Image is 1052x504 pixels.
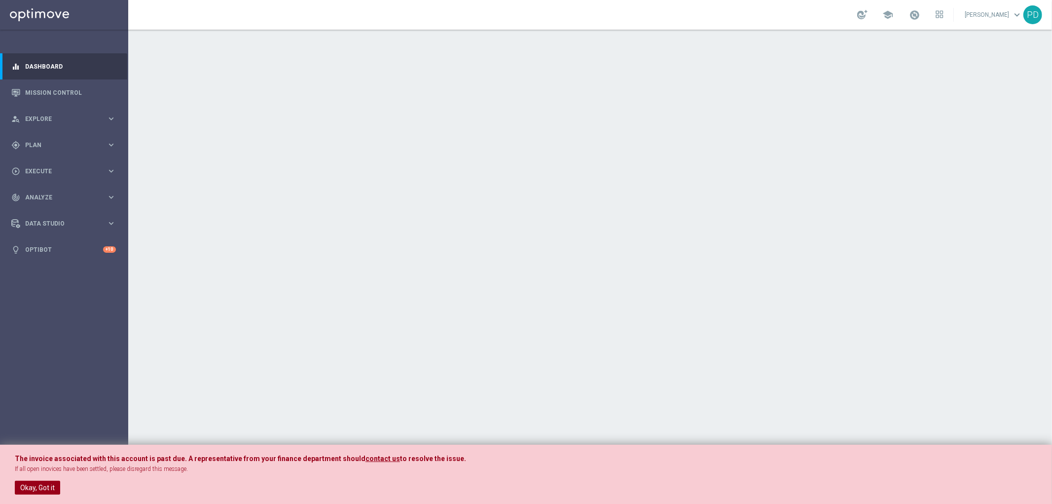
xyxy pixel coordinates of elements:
[11,193,20,202] i: track_changes
[25,116,107,122] span: Explore
[107,166,116,176] i: keyboard_arrow_right
[15,455,365,463] span: The invoice associated with this account is past due. A representative from your finance departme...
[11,236,116,263] div: Optibot
[11,219,107,228] div: Data Studio
[107,140,116,150] i: keyboard_arrow_right
[11,141,20,150] i: gps_fixed
[25,236,103,263] a: Optibot
[25,79,116,106] a: Mission Control
[1023,5,1042,24] div: PD
[11,194,116,201] button: track_changes Analyze keyboard_arrow_right
[11,167,20,176] i: play_circle_outline
[11,220,116,228] button: Data Studio keyboard_arrow_right
[400,455,466,463] span: to resolve the issue.
[882,9,893,20] span: school
[11,79,116,106] div: Mission Control
[107,193,116,202] i: keyboard_arrow_right
[11,115,116,123] button: person_search Explore keyboard_arrow_right
[11,141,116,149] button: gps_fixed Plan keyboard_arrow_right
[11,193,107,202] div: Analyze
[11,167,107,176] div: Execute
[11,62,20,71] i: equalizer
[11,245,20,254] i: lightbulb
[964,7,1023,22] a: [PERSON_NAME]keyboard_arrow_down
[25,168,107,174] span: Execute
[15,465,1037,473] p: If all open inovices have been settled, please disregard this message.
[11,246,116,254] button: lightbulb Optibot +10
[11,63,116,71] button: equalizer Dashboard
[25,221,107,227] span: Data Studio
[1012,9,1022,20] span: keyboard_arrow_down
[103,246,116,253] div: +10
[25,142,107,148] span: Plan
[11,141,107,150] div: Plan
[15,481,60,495] button: Okay, Got it
[11,115,20,123] i: person_search
[107,219,116,228] i: keyboard_arrow_right
[11,89,116,97] button: Mission Control
[11,53,116,79] div: Dashboard
[365,455,400,463] a: contact us
[11,115,107,123] div: Explore
[25,53,116,79] a: Dashboard
[107,114,116,123] i: keyboard_arrow_right
[25,194,107,200] span: Analyze
[11,167,116,175] button: play_circle_outline Execute keyboard_arrow_right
